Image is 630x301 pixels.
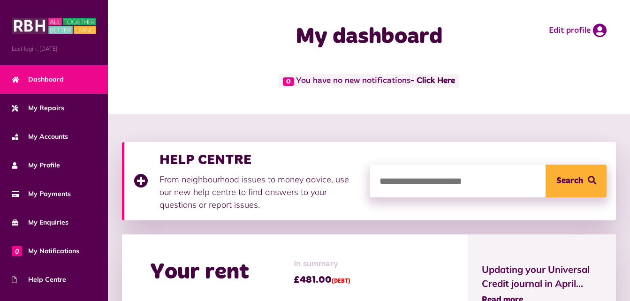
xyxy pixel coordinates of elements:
[332,278,350,284] span: (DEBT)
[12,103,64,113] span: My Repairs
[12,246,79,256] span: My Notifications
[410,77,455,85] a: - Click Here
[159,151,361,168] h3: HELP CENTRE
[248,23,490,51] h1: My dashboard
[159,173,361,211] p: From neighbourhood issues to money advice, use our new help centre to find answers to your questi...
[546,165,607,197] button: Search
[12,75,64,84] span: Dashboard
[12,45,96,53] span: Last login: [DATE]
[294,273,350,287] span: £481.00
[12,246,22,256] span: 0
[12,16,96,35] img: MyRBH
[12,189,71,199] span: My Payments
[549,23,607,38] a: Edit profile
[12,160,60,170] span: My Profile
[556,165,583,197] span: Search
[283,77,294,86] span: 0
[279,74,459,88] span: You have no new notifications
[294,258,350,271] span: In summary
[12,218,68,227] span: My Enquiries
[12,275,66,285] span: Help Centre
[150,259,249,286] h2: Your rent
[12,132,68,142] span: My Accounts
[482,263,602,291] span: Updating your Universal Credit journal in April...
